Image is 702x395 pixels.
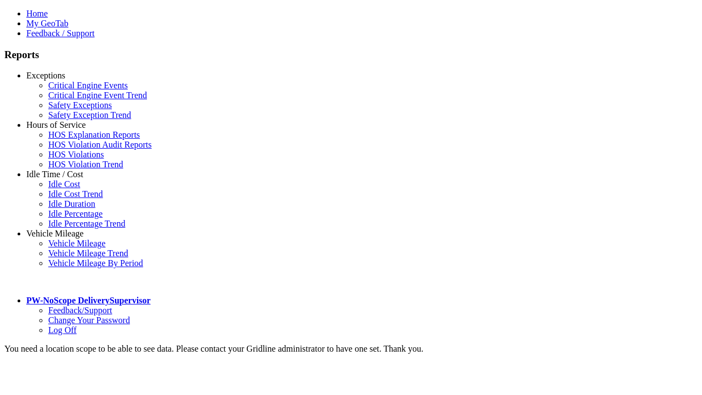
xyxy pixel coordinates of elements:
[26,170,83,179] a: Idle Time / Cost
[26,19,69,28] a: My GeoTab
[26,120,86,129] a: Hours of Service
[48,140,152,149] a: HOS Violation Audit Reports
[48,209,103,218] a: Idle Percentage
[48,81,128,90] a: Critical Engine Events
[48,150,104,159] a: HOS Violations
[26,296,150,305] a: PW-NoScope DeliverySupervisor
[26,71,65,80] a: Exceptions
[4,49,698,61] h3: Reports
[48,130,140,139] a: HOS Explanation Reports
[48,189,103,199] a: Idle Cost Trend
[48,306,112,315] a: Feedback/Support
[48,110,131,120] a: Safety Exception Trend
[48,239,105,248] a: Vehicle Mileage
[26,9,48,18] a: Home
[48,325,77,335] a: Log Off
[48,258,143,268] a: Vehicle Mileage By Period
[48,179,80,189] a: Idle Cost
[48,249,128,258] a: Vehicle Mileage Trend
[48,199,95,208] a: Idle Duration
[48,219,125,228] a: Idle Percentage Trend
[4,344,698,354] div: You need a location scope to be able to see data. Please contact your Gridline administrator to h...
[48,160,123,169] a: HOS Violation Trend
[48,100,112,110] a: Safety Exceptions
[26,229,83,238] a: Vehicle Mileage
[48,91,147,100] a: Critical Engine Event Trend
[48,315,130,325] a: Change Your Password
[26,29,94,38] a: Feedback / Support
